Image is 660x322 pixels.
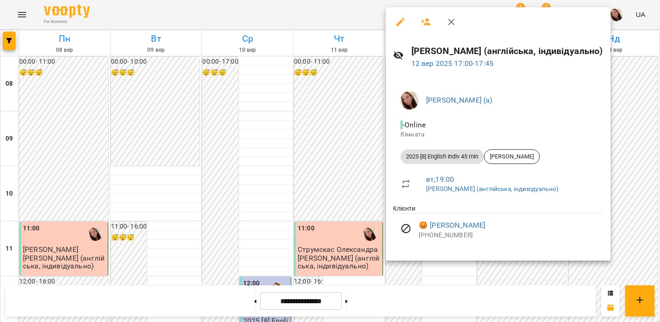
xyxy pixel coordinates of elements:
img: 8e00ca0478d43912be51e9823101c125.jpg [400,91,419,109]
span: - Online [400,120,427,129]
h6: [PERSON_NAME] (англійська, індивідуально) [411,44,603,58]
p: [PHONE_NUMBER] [419,231,603,240]
ul: Клієнти [393,204,603,250]
p: Кімната [400,130,596,139]
span: 2025 [8] English Indiv 45 min [400,153,484,161]
a: [PERSON_NAME] (а) [426,96,493,104]
div: [PERSON_NAME] [484,149,540,164]
a: 😡 [PERSON_NAME] [419,220,485,231]
a: [PERSON_NAME] (англійська, індивідуально) [426,185,559,192]
svg: Візит скасовано [400,223,411,234]
a: вт , 19:00 [426,175,454,184]
span: [PERSON_NAME] [484,153,539,161]
a: 12 вер 2025 17:00-17:45 [411,59,494,68]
